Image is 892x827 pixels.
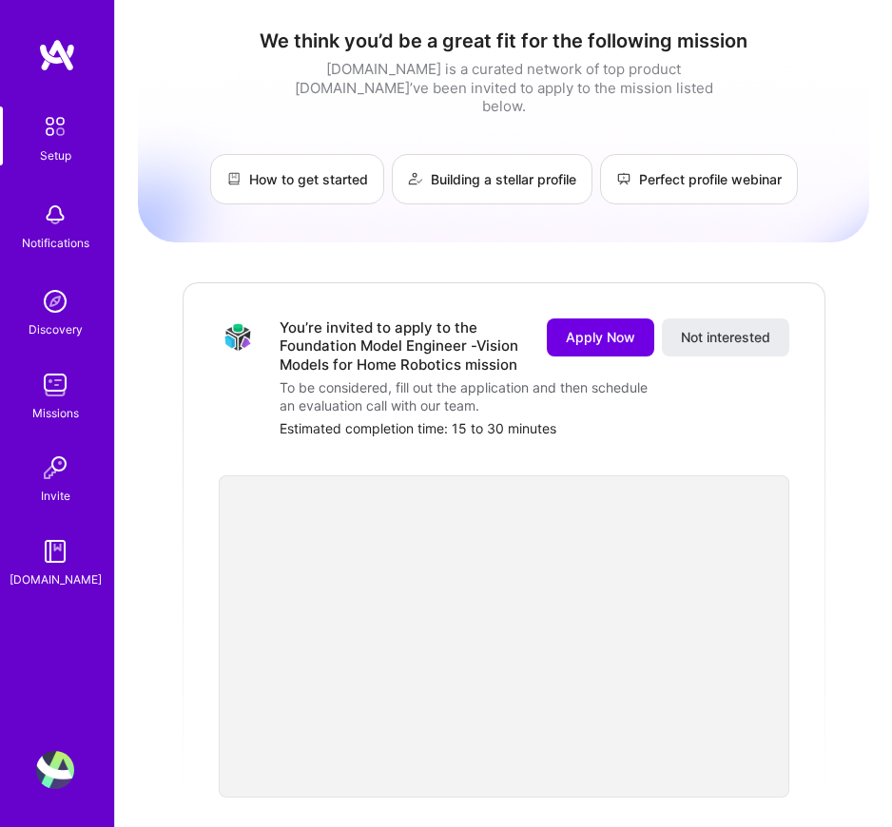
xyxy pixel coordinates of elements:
img: setup [35,106,75,146]
div: Notifications [22,234,89,253]
div: [DOMAIN_NAME] is a curated network of top product [DOMAIN_NAME]’ve been invited to apply to the m... [290,60,718,116]
h1: We think you’d be a great fit for the following mission [138,29,869,52]
button: Not interested [662,318,789,356]
a: User Avatar [31,751,79,789]
div: To be considered, fill out the application and then schedule an evaluation call with our team. [280,378,660,415]
div: Invite [41,487,70,506]
a: Building a stellar profile [392,154,592,204]
img: teamwork [36,366,74,404]
img: Company Logo [219,318,257,356]
div: Missions [32,404,79,423]
img: Perfect profile webinar [616,171,631,186]
div: [DOMAIN_NAME] [10,570,102,589]
img: Building a stellar profile [408,171,423,186]
a: Perfect profile webinar [600,154,798,204]
button: Apply Now [547,318,654,356]
img: User Avatar [36,751,74,789]
div: Discovery [29,320,83,339]
a: How to get started [210,154,384,204]
img: Invite [36,449,74,487]
img: discovery [36,282,74,320]
div: Estimated completion time: 15 to 30 minutes [280,419,789,438]
img: logo [38,38,76,72]
span: Apply Now [566,328,635,347]
div: You’re invited to apply to the Foundation Model Engineer -Vision Models for Home Robotics mission [280,318,524,375]
iframe: video [219,475,789,798]
div: Setup [40,146,71,165]
span: Not interested [681,328,770,347]
img: bell [36,196,74,234]
img: guide book [36,532,74,570]
img: How to get started [226,171,242,186]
